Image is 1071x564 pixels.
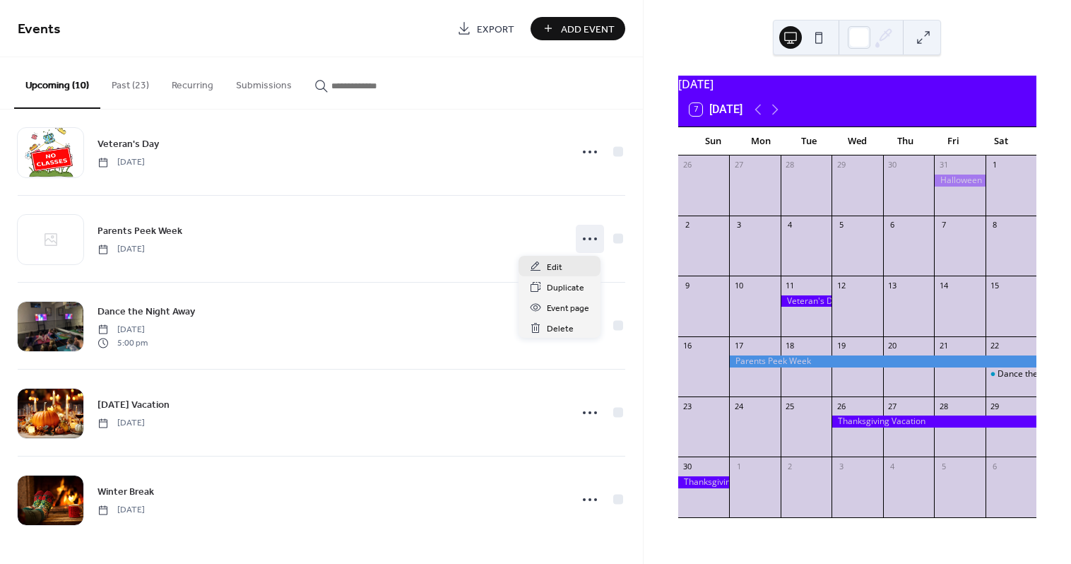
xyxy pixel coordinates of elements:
div: 25 [785,401,795,411]
button: 7[DATE] [685,100,747,119]
span: [DATE] Vacation [97,398,170,413]
span: Delete [547,322,574,336]
div: [DATE] [678,76,1036,93]
div: 20 [887,341,898,351]
span: Events [18,16,61,43]
button: Add Event [531,17,625,40]
div: 3 [733,220,744,230]
div: 6 [990,461,1000,471]
button: Recurring [160,57,225,107]
div: 2 [682,220,693,230]
div: Thanksgiving Vacation [832,416,1036,428]
a: Export [446,17,525,40]
div: 1 [990,160,1000,170]
div: 13 [887,280,898,290]
div: 28 [938,401,949,411]
div: 11 [785,280,795,290]
div: Sat [977,127,1025,155]
div: 30 [682,461,693,471]
div: 5 [938,461,949,471]
div: 3 [836,461,846,471]
div: Sun [690,127,738,155]
span: Edit [547,260,562,275]
a: [DATE] Vacation [97,396,170,413]
button: Upcoming (10) [14,57,100,109]
div: Tue [785,127,833,155]
span: 5:00 pm [97,336,148,349]
div: Wed [833,127,881,155]
div: 27 [733,160,744,170]
div: Veteran's Day [781,295,832,307]
div: Parents Peek Week [729,356,1036,368]
div: 27 [887,401,898,411]
div: 21 [938,341,949,351]
div: 22 [990,341,1000,351]
div: 16 [682,341,693,351]
div: 29 [990,401,1000,411]
button: Past (23) [100,57,160,107]
a: Parents Peek Week [97,223,182,239]
span: [DATE] [97,243,145,256]
div: 18 [785,341,795,351]
div: 26 [682,160,693,170]
span: [DATE] [97,417,145,430]
div: 29 [836,160,846,170]
div: Halloween [934,175,985,187]
div: 5 [836,220,846,230]
div: Thu [881,127,929,155]
span: Winter Break [97,485,154,500]
div: 4 [887,461,898,471]
div: 19 [836,341,846,351]
span: [DATE] [97,156,145,169]
div: 26 [836,401,846,411]
div: 17 [733,341,744,351]
div: Fri [929,127,977,155]
div: 14 [938,280,949,290]
a: Dance the Night Away [97,303,195,319]
div: 9 [682,280,693,290]
span: Add Event [561,22,615,37]
span: [DATE] [97,504,145,517]
span: Parents Peek Week [97,224,182,239]
div: 12 [836,280,846,290]
a: Winter Break [97,483,154,500]
div: 2 [785,461,795,471]
span: Duplicate [547,281,584,295]
div: 8 [990,220,1000,230]
div: Mon [738,127,786,155]
span: Export [477,22,514,37]
span: Veteran's Day [97,137,159,152]
div: 31 [938,160,949,170]
div: 15 [990,280,1000,290]
div: 6 [887,220,898,230]
a: Veteran's Day [97,136,159,152]
div: 28 [785,160,795,170]
div: 1 [733,461,744,471]
span: Dance the Night Away [97,305,195,319]
div: 23 [682,401,693,411]
div: 4 [785,220,795,230]
span: Event page [547,301,589,316]
div: 24 [733,401,744,411]
span: [DATE] [97,324,148,336]
div: 10 [733,280,744,290]
div: 7 [938,220,949,230]
div: 30 [887,160,898,170]
div: Thanksgiving Vacation [678,476,729,488]
div: Dance the Night Away [986,368,1036,380]
button: Submissions [225,57,303,107]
